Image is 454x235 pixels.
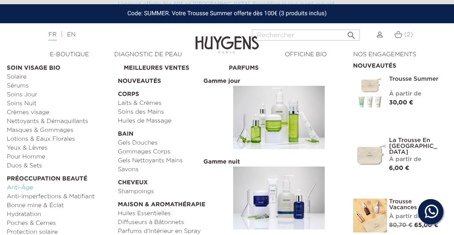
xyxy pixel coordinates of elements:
a: Diffuseurs à Bâtonnets [118,218,223,227]
a: Soins Jour [7,90,112,99]
a: Parfums [229,60,334,73]
a: Cheveux [118,174,223,187]
span: 30,00 € [389,100,413,106]
a: Trousse Summer [389,76,441,82]
a: Meilleures Ventes [124,60,223,73]
span: 65,00 € [414,222,438,228]
a: Gommages Corps [118,148,223,156]
a: Gels Douches [118,139,223,148]
a: Trousse Vacances [389,199,441,210]
a: La Trousse en [GEOGRAPHIC_DATA] [389,137,441,155]
img: Huygens [195,22,259,55]
div: À partir de [389,90,441,98]
a: Solaire [7,73,112,82]
span: (2) [404,32,412,38]
span: Gamme jour [201,77,242,85]
input: Rechercher [252,30,360,41]
a: Gamme jour [229,73,334,153]
a: Savons [118,165,223,174]
a: Masques & Gommages [7,126,112,135]
a: Nettoyants & Démaquillants [7,117,112,126]
a: Duos & Sets [7,161,112,170]
div: | [44,30,183,40]
a: Huiles de Massage [118,117,223,126]
a: EN [67,32,75,38]
a: Huiles Essentielles [118,209,223,218]
img: routine_jour_banner.jpg [233,86,325,149]
a: Poches & Cernes [7,219,112,228]
a: (2) [394,31,413,38]
a: Laits & Crèmes [118,99,223,108]
a: Gels Nettoyants Mains [118,156,223,165]
a: E-Boutique [30,50,109,59]
a: Maison & Aromathérapie [118,196,223,209]
a: Hydratation [7,210,112,219]
a: Préoccupation beauté [7,170,112,183]
a: Nouveautés [118,73,223,86]
a: Crèmes visage [7,108,112,117]
a: Officine Bio [267,50,345,59]
a: Gamme nuit [229,153,334,234]
a: Nos engagements [345,50,424,59]
a: Diagnostic de peau [109,50,188,59]
a: Shampoings [118,187,223,196]
a: Soins des Mains [118,108,223,117]
a: Soins Nuit [7,99,112,108]
a: Pour Homme [7,153,112,161]
span: 6,00 € [389,165,409,171]
a: Anti-Âge [7,183,112,192]
a: Bonne mine & Éclat [7,201,112,210]
a: Corps [118,86,223,99]
img: La Trousse vacances [353,199,387,232]
h2: Nouveautés [353,60,441,70]
img: routine_nuit_banner.jpg [233,167,325,230]
a: Anti-imperfections & Matifiant [7,192,112,201]
img: La Trousse en Coton [353,137,387,171]
span: Gamme nuit [201,158,242,166]
a: Bain [118,126,223,139]
a: FR [48,32,56,41]
div: À partir de [389,155,441,164]
a: Yeux & Lèvres [7,144,112,153]
a: Soin Visage Bio [7,60,112,73]
a: Sérums [7,82,112,90]
img: Trousse Summer [353,76,387,110]
a: Lotions & Eaux Florales [7,135,112,144]
span: 80,70 € [389,222,412,228]
i:  [346,28,357,38]
div: À partir de [389,212,441,221]
button:  [344,27,359,38]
